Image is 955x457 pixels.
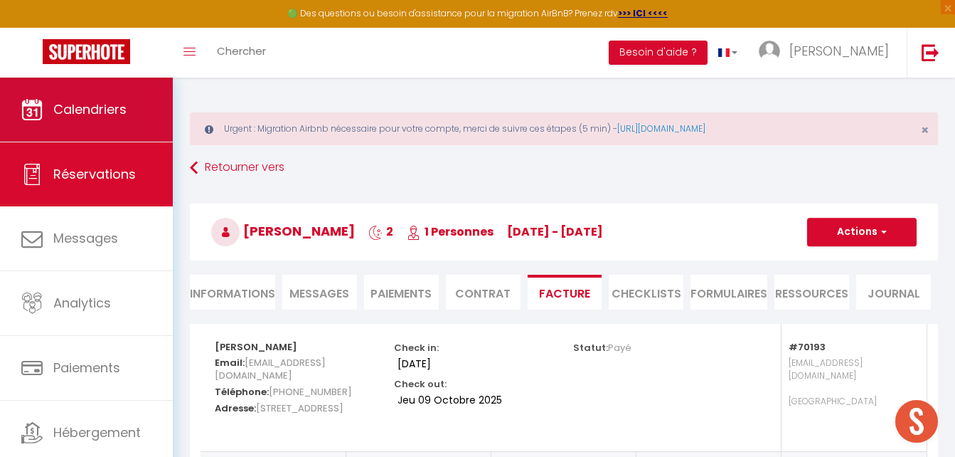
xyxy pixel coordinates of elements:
img: Super Booking [43,39,130,64]
li: Ressources [774,275,849,310]
span: 2 [368,224,393,240]
span: Messages [289,285,349,302]
img: logout [922,43,939,61]
span: [EMAIL_ADDRESS][DOMAIN_NAME] [215,352,326,386]
p: Statut: [573,338,631,354]
span: × [921,121,929,139]
span: [STREET_ADDRESS] [256,398,343,419]
a: Chercher [206,28,277,78]
span: [PHONE_NUMBER] [269,382,352,402]
strong: Adresse: [215,401,256,415]
li: Informations [190,275,275,310]
span: [PERSON_NAME] [789,42,889,60]
span: [DATE] - [DATE] [507,224,603,240]
strong: Email: [215,356,245,369]
span: Analytics [53,294,111,312]
span: Paiements [53,359,120,377]
span: Messages [53,229,118,247]
img: ... [759,41,780,62]
p: Check in: [394,338,439,354]
span: Chercher [217,43,266,58]
strong: #70193 [789,340,826,354]
button: Close [921,124,929,137]
div: Ouvrir le chat [895,400,938,443]
strong: [PERSON_NAME] [215,340,297,354]
p: [EMAIL_ADDRESS][DOMAIN_NAME] [GEOGRAPHIC_DATA] [789,353,912,437]
li: Contrat [446,275,521,310]
span: Hébergement [53,424,141,441]
a: >>> ICI <<<< [618,7,668,19]
button: Actions [807,218,917,246]
a: [URL][DOMAIN_NAME] [617,122,705,135]
li: Facture [528,275,602,310]
div: Urgent : Migration Airbnb nécessaire pour votre compte, merci de suivre ces étapes (5 min) - [190,112,938,145]
a: ... [PERSON_NAME] [748,28,907,78]
li: Journal [856,275,931,310]
a: Retourner vers [190,155,938,181]
span: Réservations [53,165,136,183]
strong: Téléphone: [215,385,269,399]
span: [PERSON_NAME] [211,222,355,240]
li: FORMULAIRES [690,275,767,310]
span: Calendriers [53,100,127,118]
li: Paiements [364,275,439,310]
span: Payé [608,341,631,354]
span: 1 Personnes [407,224,493,240]
p: Check out: [394,374,447,391]
button: Besoin d'aide ? [609,41,708,65]
li: CHECKLISTS [609,275,683,310]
